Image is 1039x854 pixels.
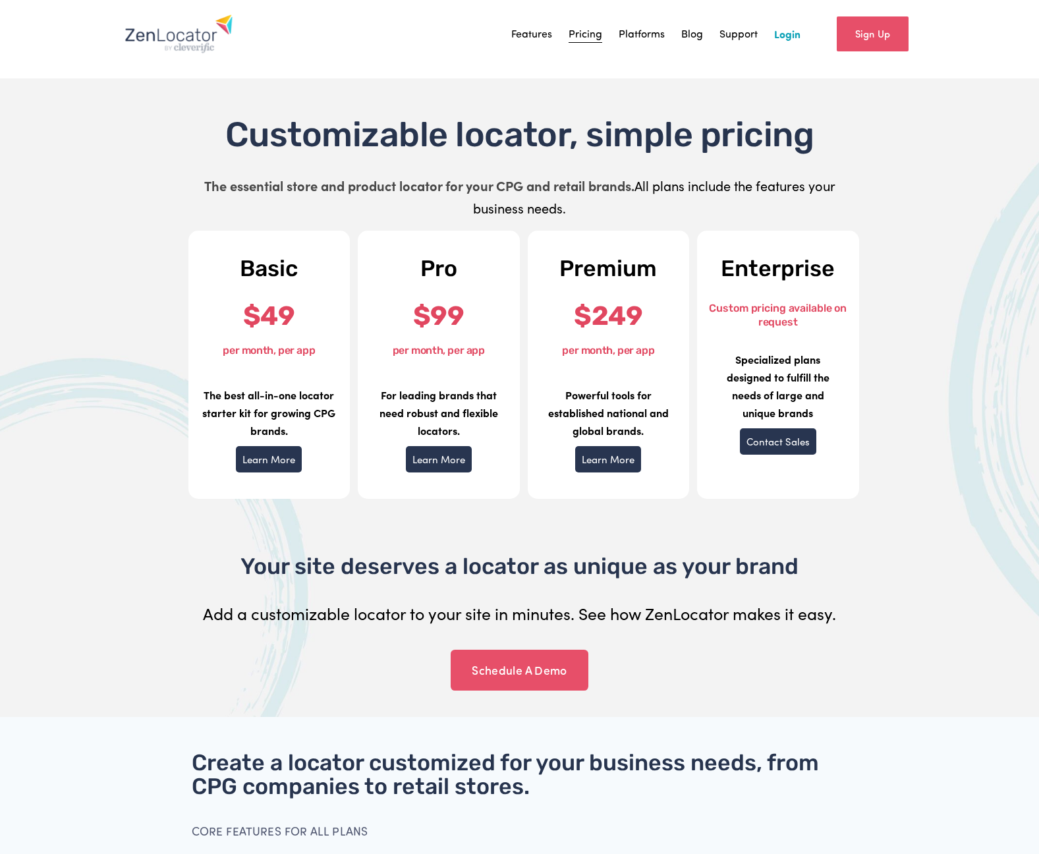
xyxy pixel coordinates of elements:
span: Your site deserves a locator as unique as your brand [240,553,799,580]
strong: $49 [243,300,295,331]
strong: The essential store and product locator for your CPG and retail brands. [204,177,634,194]
strong: $249 [574,300,642,331]
strong: Specialized plans designed to fulfill the needs of large and unique brands [727,352,829,420]
span: Customizable locator, simple pricing [225,114,814,155]
a: Schedule A Demo [451,650,588,691]
a: Platforms [619,24,665,43]
a: Learn More [575,446,641,472]
img: Zenlocator [125,14,233,53]
a: Learn More [236,446,302,472]
p: Add a customizable locator to your site in minutes. See how ZenLocator makes it easy. [192,600,848,628]
h2: Premium [539,257,679,281]
strong: Powerful tools for established national and global brands. [548,387,669,438]
a: Blog [681,24,703,43]
a: Learn More [406,446,472,472]
font: per month, per app [223,344,315,356]
code: CORE FEATURES FOR ALL PLANS [192,824,368,838]
h2: Enterprise [708,257,848,281]
span: Create a locator customized for your business needs, from CPG companies to retail stores. [192,749,824,800]
strong: $99 [413,300,464,331]
p: All plans include the features your business needs. [192,175,848,219]
strong: The best all-in-one locator starter kit for growing CPG brands. [202,387,335,438]
strong: For leading brands that need robust and flexible locators. [379,387,498,438]
a: Contact Sales [740,428,816,455]
a: Login [774,24,800,43]
font: per month, per app [393,344,485,356]
a: Support [719,24,758,43]
font: Custom pricing available on request [709,302,847,328]
font: per month, per app [562,344,654,356]
h2: Pro [369,257,509,281]
a: Pricing [569,24,602,43]
a: Features [511,24,552,43]
a: Sign Up [837,16,909,51]
h2: Basic [200,257,339,281]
